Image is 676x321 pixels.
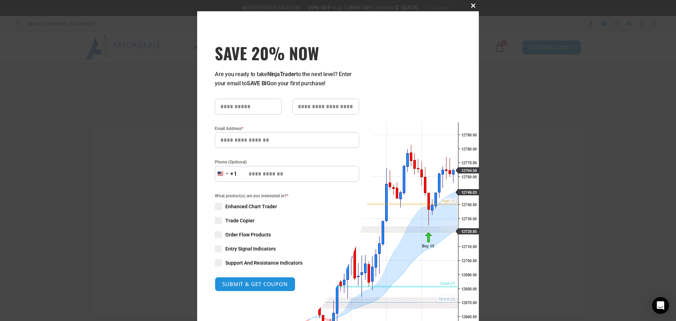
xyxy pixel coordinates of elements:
label: Order Flow Products [215,231,359,238]
p: Are you ready to take to the next level? Enter your email to on your first purchase! [215,70,359,88]
strong: SAVE BIG [247,80,270,87]
strong: NinjaTrader [267,71,296,78]
div: Open Intercom Messenger [652,297,669,314]
button: Selected country [215,166,237,182]
span: What product(s) are you interested in? [215,192,359,199]
label: Enhanced Chart Trader [215,203,359,210]
button: SUBMIT & GET COUPON [215,277,295,291]
label: Trade Copier [215,217,359,224]
div: +1 [230,169,237,179]
span: Trade Copier [225,217,255,224]
span: Support And Resistance Indicators [225,259,302,266]
span: Enhanced Chart Trader [225,203,277,210]
label: Email Address [215,125,359,132]
span: Entry Signal Indicators [225,245,276,252]
span: Order Flow Products [225,231,271,238]
label: Phone (Optional) [215,159,359,166]
span: SAVE 20% NOW [215,43,359,63]
label: Support And Resistance Indicators [215,259,359,266]
label: Entry Signal Indicators [215,245,359,252]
